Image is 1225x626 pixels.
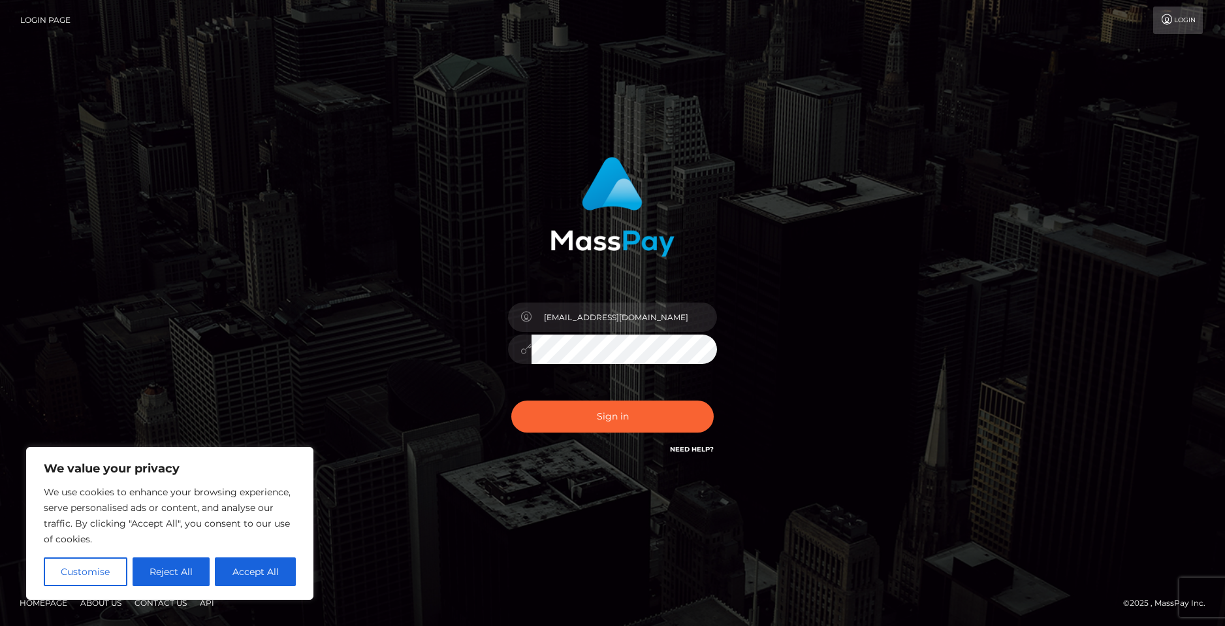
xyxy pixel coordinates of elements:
[550,157,675,257] img: MassPay Login
[511,401,714,433] button: Sign in
[195,593,219,613] a: API
[14,593,72,613] a: Homepage
[215,557,296,586] button: Accept All
[75,593,127,613] a: About Us
[532,303,717,332] input: Username...
[670,445,714,453] a: Need Help?
[44,557,127,586] button: Customise
[133,557,210,586] button: Reject All
[44,484,296,547] p: We use cookies to enhance your browsing experience, serve personalised ads or content, and analys...
[20,7,71,34] a: Login Page
[1153,7,1203,34] a: Login
[129,593,192,613] a: Contact Us
[1123,596,1215,610] div: © 2025 , MassPay Inc.
[44,461,296,476] p: We value your privacy
[26,447,313,600] div: We value your privacy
